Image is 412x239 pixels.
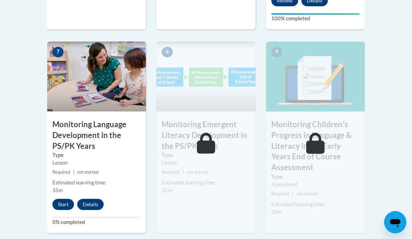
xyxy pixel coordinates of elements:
span: 7 [52,47,64,57]
span: Required [162,169,179,175]
span: 35m [162,187,172,193]
label: 0% completed [52,218,141,226]
img: Course Image [47,42,146,111]
span: | [292,191,293,196]
label: Type [271,173,360,181]
span: not started [187,169,208,175]
iframe: Button to launch messaging window [384,211,406,233]
button: Start [52,199,74,210]
img: Course Image [266,42,365,111]
span: Required [271,191,289,196]
span: 35m [52,187,63,193]
h3: Monitoring Language Development in the PS/PK Years [47,119,146,151]
div: Lesson [52,159,141,167]
div: Assessment [271,181,360,188]
img: Course Image [156,42,255,111]
label: 100% completed [271,15,360,22]
span: 9 [271,47,282,57]
div: Estimated learning time: [162,179,250,187]
div: Estimated learning time: [52,179,141,187]
span: not started [77,169,98,175]
button: Details [77,199,104,210]
h3: Monitoring Emergent Literacy Development in the PS/PK Years [156,119,255,151]
span: 8 [162,47,173,57]
span: not started [296,191,317,196]
div: Your progress [271,13,360,15]
span: 20m [271,209,282,215]
label: Type [52,151,141,159]
div: Estimated learning time: [271,201,360,208]
h3: Monitoring Childrenʹs Progress in Language & Literacy in the Early Years End of Course Assessment [266,119,365,173]
span: Required [52,169,70,175]
span: | [73,169,74,175]
span: | [183,169,184,175]
label: Type [162,151,250,159]
div: Lesson [162,159,250,167]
